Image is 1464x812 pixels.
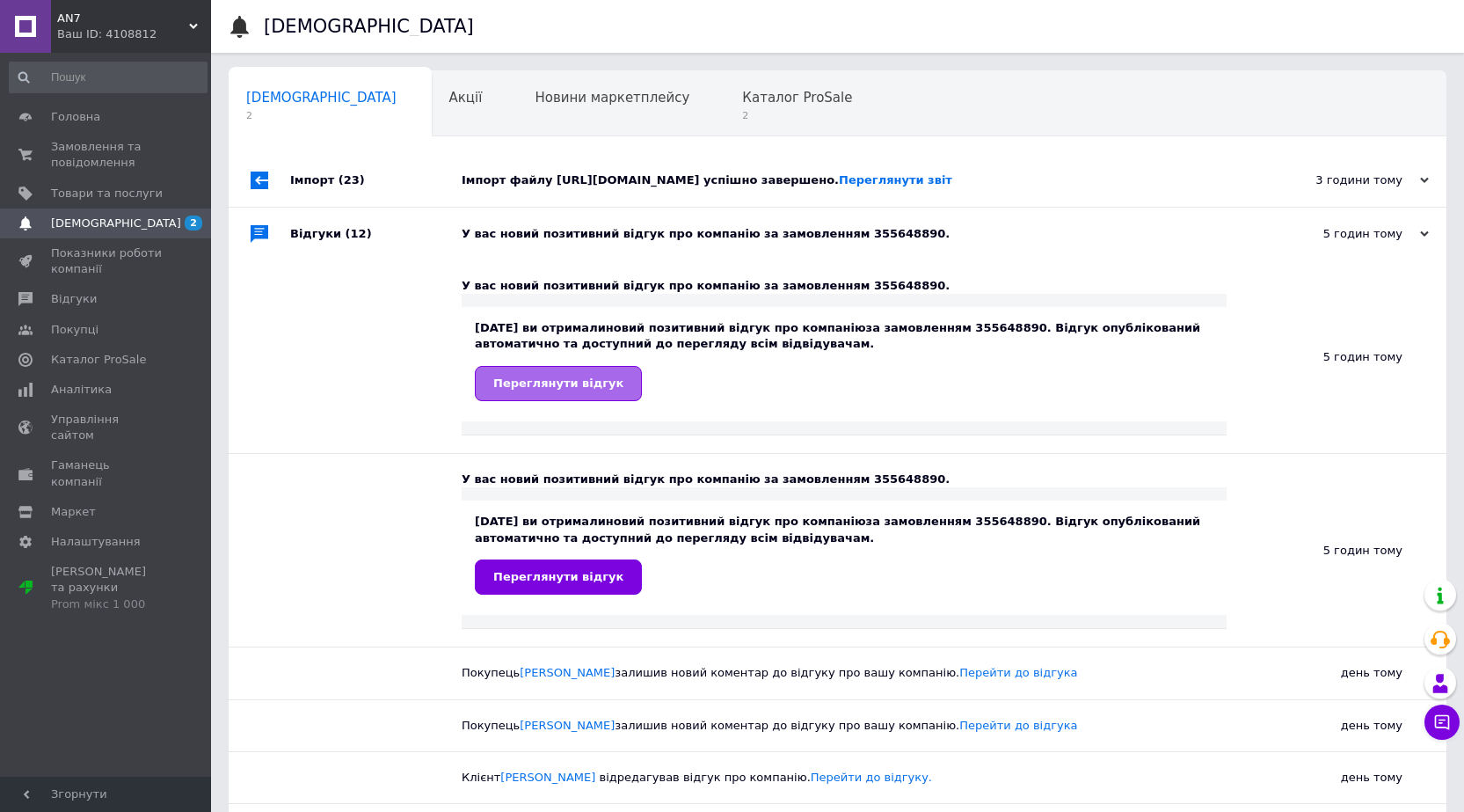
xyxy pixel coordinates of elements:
[51,245,163,277] span: Показники роботи компанії
[339,173,365,187] span: (23)
[475,514,1213,594] div: [DATE] ви отримали за замовленням 355648890. Відгук опублікований автоматично та доступний до пер...
[9,62,208,93] input: Пошук
[185,216,202,230] span: 2
[475,366,642,401] a: Переглянути відгук
[51,596,163,612] div: Prom мікс 1 000
[475,560,642,595] a: Переглянути відгук
[462,718,1227,734] div: Покупець залишив новий коментар до відгуку про вашу компанію.
[462,172,1253,188] div: Імпорт файлу [URL][DOMAIN_NAME] успішно завершено.
[1253,226,1429,242] div: 5 годин тому
[1227,752,1446,803] div: день тому
[346,227,372,240] span: (12)
[462,226,1253,242] div: У вас новий позитивний відгук про компанію за замовленням 355648890.
[51,504,96,520] span: Маркет
[520,719,615,732] a: [PERSON_NAME]
[57,26,211,42] div: Ваш ID: 4108812
[57,11,189,26] span: AN7
[290,154,462,207] div: Імпорт
[51,322,98,338] span: Покупці
[1227,647,1446,699] div: день тому
[51,382,112,398] span: Аналітика
[462,472,1227,487] div: У вас новий позитивний відгук про компанію за замовленням 355648890.
[1424,705,1460,740] button: Чат з покупцем
[742,109,852,122] span: 2
[51,291,97,307] span: Відгуки
[959,666,1077,679] a: Перейти до відгука
[475,320,1213,400] div: [DATE] ви отримали за замовленням 355648890. Відгук опублікований автоматично та доступний до пер...
[1253,172,1429,188] div: 3 години тому
[449,90,483,106] span: Акції
[462,771,932,784] span: Клієнт
[51,352,146,368] span: Каталог ProSale
[520,666,615,679] a: [PERSON_NAME]
[1227,454,1446,647] div: 5 годин тому
[462,278,1227,294] div: У вас новий позитивний відгук про компанію за замовленням 355648890.
[51,139,163,171] span: Замовлення та повідомлення
[462,665,1227,681] div: Покупець залишив новий коментар до відгуку про вашу компанію.
[51,412,163,443] span: Управління сайтом
[51,564,163,612] span: [PERSON_NAME] та рахунки
[493,377,623,390] span: Переглянути відгук
[959,719,1077,732] a: Перейти до відгука
[742,90,852,106] span: Каталог ProSale
[51,109,100,125] span: Головна
[51,186,163,201] span: Товари та послуги
[51,534,141,550] span: Налаштування
[1227,700,1446,751] div: день тому
[51,216,181,231] span: [DEMOGRAPHIC_DATA]
[600,771,932,784] span: відредагував відгук про компанію.
[51,457,163,489] span: Гаманець компанії
[811,771,932,784] a: Перейти до відгуку.
[246,90,397,106] span: [DEMOGRAPHIC_DATA]
[606,321,866,334] b: новий позитивний відгук про компанію
[264,16,474,37] h1: [DEMOGRAPHIC_DATA]
[500,771,595,784] a: [PERSON_NAME]
[535,90,689,106] span: Новини маркетплейсу
[1227,260,1446,453] div: 5 годин тому
[493,570,623,583] span: Переглянути відгук
[839,173,952,187] a: Переглянути звіт
[246,109,397,122] span: 2
[290,208,462,260] div: Відгуки
[606,515,866,528] b: новий позитивний відгук про компанію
